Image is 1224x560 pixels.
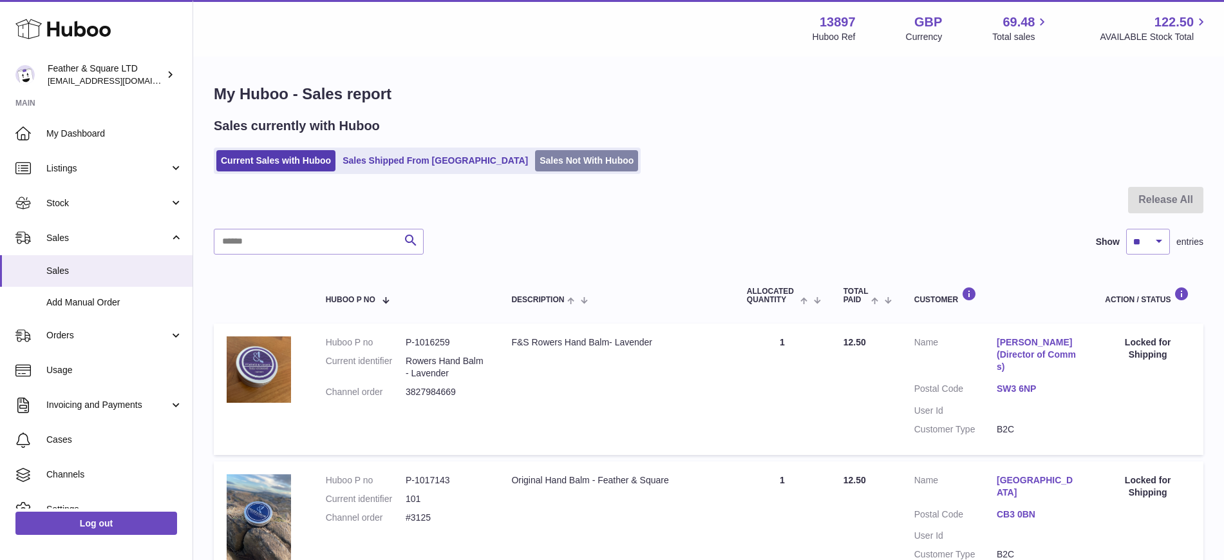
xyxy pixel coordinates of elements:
span: [EMAIL_ADDRESS][DOMAIN_NAME] [48,75,189,86]
span: My Dashboard [46,128,183,140]
dt: Name [914,336,997,376]
div: Locked for Shipping [1105,336,1191,361]
span: Orders [46,329,169,342]
a: Log out [15,512,177,535]
h1: My Huboo - Sales report [214,84,1203,104]
div: Huboo Ref [813,31,856,43]
dt: Channel order [326,386,406,398]
span: Total sales [992,31,1050,43]
span: Sales [46,265,183,277]
a: CB3 0BN [997,508,1079,521]
span: 12.50 [843,475,866,485]
dd: #3125 [406,512,485,524]
div: Customer [914,287,1079,304]
dd: P-1017143 [406,474,485,487]
dt: Name [914,474,997,502]
span: AVAILABLE Stock Total [1100,31,1209,43]
dd: P-1016259 [406,336,485,349]
a: Sales Not With Huboo [535,150,638,171]
a: [PERSON_NAME] (Director of Comms) [997,336,1079,373]
dt: Postal Code [914,508,997,524]
img: il_fullxfull.5545322717_sv0z.jpg [227,474,291,560]
dd: 101 [406,493,485,505]
a: 122.50 AVAILABLE Stock Total [1100,14,1209,43]
a: Sales Shipped From [GEOGRAPHIC_DATA] [338,150,532,171]
span: Settings [46,503,183,516]
h2: Sales currently with Huboo [214,117,380,135]
span: Description [511,296,564,304]
dt: Customer Type [914,423,997,436]
dt: User Id [914,530,997,542]
strong: GBP [914,14,942,31]
div: Original Hand Balm - Feather & Square [511,474,720,487]
span: Invoicing and Payments [46,399,169,411]
span: Listings [46,162,169,175]
span: 122.50 [1154,14,1194,31]
a: Current Sales with Huboo [216,150,335,171]
label: Show [1096,236,1120,248]
span: Channels [46,468,183,481]
div: F&S Rowers Hand Balm- Lavender [511,336,720,349]
div: Locked for Shipping [1105,474,1191,499]
span: entries [1176,236,1203,248]
dd: 3827984669 [406,386,485,398]
dt: User Id [914,405,997,417]
span: Add Manual Order [46,296,183,309]
a: SW3 6NP [997,383,1079,395]
dt: Channel order [326,512,406,524]
dd: B2C [997,423,1079,436]
span: Cases [46,434,183,446]
span: Usage [46,364,183,376]
strong: 13897 [820,14,856,31]
td: 1 [734,323,831,454]
dt: Huboo P no [326,474,406,487]
dt: Postal Code [914,383,997,398]
span: ALLOCATED Quantity [747,287,798,304]
div: Action / Status [1105,287,1191,304]
div: Currency [906,31,943,43]
span: Stock [46,197,169,209]
dt: Huboo P no [326,336,406,349]
a: [GEOGRAPHIC_DATA] [997,474,1079,499]
span: Total paid [843,287,869,304]
img: feathernsquare@gmail.com [15,65,35,84]
div: Feather & Square LTD [48,63,164,87]
dd: Rowers Hand Balm- Lavender [406,355,485,380]
span: Huboo P no [326,296,375,304]
a: 69.48 Total sales [992,14,1050,43]
span: 12.50 [843,337,866,347]
dt: Current identifier [326,355,406,380]
span: 69.48 [1003,14,1035,31]
img: il_fullxfull.5886853711_7eth.jpg [227,336,291,403]
span: Sales [46,232,169,244]
dt: Current identifier [326,493,406,505]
